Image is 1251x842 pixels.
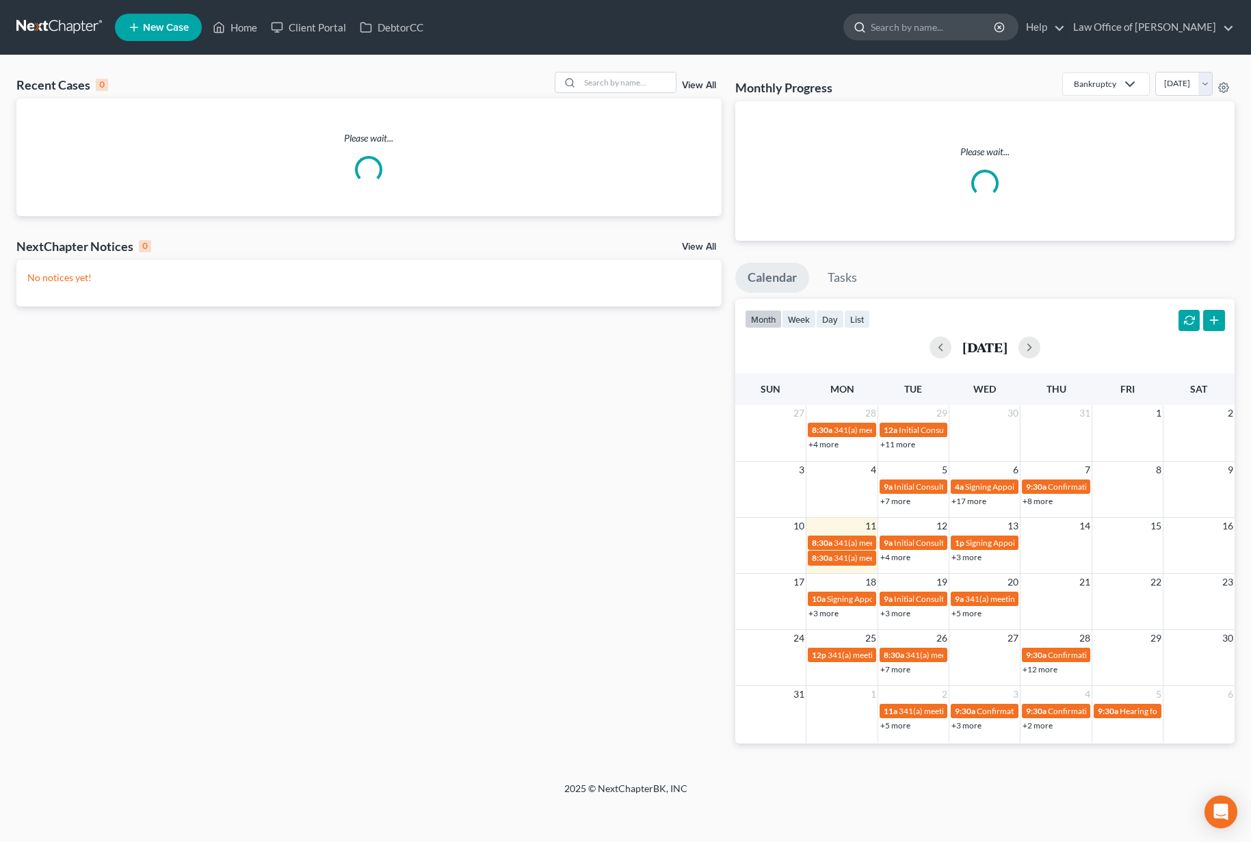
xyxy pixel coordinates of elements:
a: +17 more [951,496,986,506]
span: Mon [830,383,854,395]
a: DebtorCC [353,15,430,40]
span: 8:30a [812,538,832,548]
button: list [844,310,870,328]
span: 19 [935,574,949,590]
span: 9:30a [1098,706,1118,716]
span: 9a [884,538,893,548]
span: 27 [1006,630,1020,646]
span: 8 [1155,462,1163,478]
span: 341(a) meeting for [PERSON_NAME] [834,538,966,548]
span: 4 [1083,686,1092,702]
div: Bankruptcy [1074,78,1116,90]
span: 9a [884,482,893,492]
span: 20 [1006,574,1020,590]
h3: Monthly Progress [735,79,832,96]
span: 11a [884,706,897,716]
span: 6 [1226,686,1235,702]
a: Calendar [735,263,809,293]
span: 8:30a [884,650,904,660]
a: Home [206,15,264,40]
span: Initial Consultation Date for [GEOGRAPHIC_DATA][PERSON_NAME] [899,425,1146,435]
span: 29 [935,405,949,421]
a: +4 more [808,439,839,449]
span: Sun [761,383,780,395]
span: 23 [1221,574,1235,590]
span: 4a [955,482,964,492]
span: 8:30a [812,425,832,435]
span: 21 [1078,574,1092,590]
a: +3 more [880,608,910,618]
span: 8:30a [812,553,832,563]
span: 9 [1226,462,1235,478]
span: Fri [1120,383,1135,395]
span: 9:30a [1026,706,1046,716]
span: 9a [955,594,964,604]
span: 5 [940,462,949,478]
p: Please wait... [16,131,722,145]
span: 12a [884,425,897,435]
span: 27 [792,405,806,421]
span: Signing Appointment Date for [PERSON_NAME] [965,482,1137,492]
span: 341(a) meeting for [PERSON_NAME] [834,553,966,563]
span: 16 [1221,518,1235,534]
a: +3 more [951,720,982,731]
button: week [782,310,816,328]
div: Recent Cases [16,77,108,93]
span: 9a [884,594,893,604]
a: +8 more [1023,496,1053,506]
span: Wed [973,383,996,395]
div: 0 [139,240,151,252]
span: Tue [904,383,922,395]
span: 9:30a [1026,650,1046,660]
a: Tasks [815,263,869,293]
span: 341(a) meeting for [PERSON_NAME] & [PERSON_NAME] [834,425,1038,435]
span: 30 [1006,405,1020,421]
button: day [816,310,844,328]
span: 15 [1149,518,1163,534]
span: 11 [864,518,878,534]
button: month [745,310,782,328]
span: 25 [864,630,878,646]
span: 9:30a [1026,482,1046,492]
span: 341(a) meeting for [PERSON_NAME] & [PERSON_NAME] [828,650,1032,660]
span: 28 [864,405,878,421]
span: 18 [864,574,878,590]
a: +5 more [880,720,910,731]
span: 7 [1083,462,1092,478]
div: Open Intercom Messenger [1204,795,1237,828]
span: 28 [1078,630,1092,646]
span: 341(a) meeting for [PERSON_NAME] [899,706,1031,716]
a: +3 more [808,608,839,618]
a: +2 more [1023,720,1053,731]
span: 1p [955,538,964,548]
span: 14 [1078,518,1092,534]
span: 12 [935,518,949,534]
span: 22 [1149,574,1163,590]
input: Search by name... [871,14,996,40]
span: Confirmation hearing for [PERSON_NAME] [977,706,1132,716]
span: 26 [935,630,949,646]
span: 13 [1006,518,1020,534]
span: 341(a) meeting for [PERSON_NAME] [965,594,1097,604]
h2: [DATE] [962,340,1008,354]
a: +7 more [880,496,910,506]
span: 30 [1221,630,1235,646]
span: Initial Consultation Appointment [894,482,1012,492]
a: +7 more [880,664,910,674]
span: New Case [143,23,189,33]
a: Help [1019,15,1065,40]
a: View All [682,242,716,252]
span: 2 [940,686,949,702]
span: 31 [1078,405,1092,421]
input: Search by name... [580,73,676,92]
a: Law Office of [PERSON_NAME] [1066,15,1234,40]
p: Please wait... [746,145,1224,159]
div: 2025 © NextChapterBK, INC [236,782,1016,806]
span: 9:30a [955,706,975,716]
span: Initial Consultation Appointment [894,594,1012,604]
span: Signing Appointment [966,538,1041,548]
span: 12p [812,650,826,660]
span: 2 [1226,405,1235,421]
span: 31 [792,686,806,702]
span: 3 [1012,686,1020,702]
